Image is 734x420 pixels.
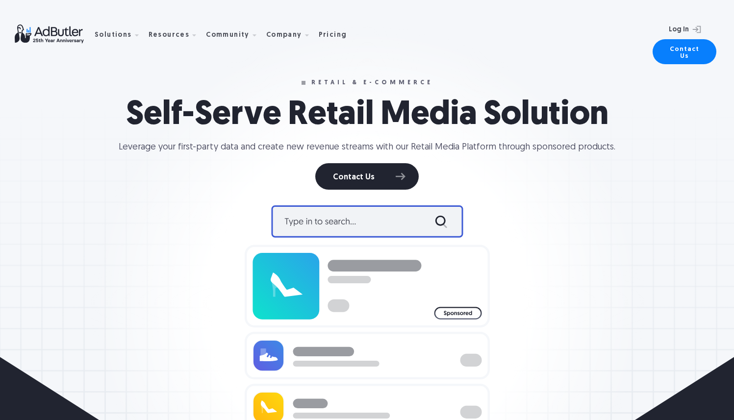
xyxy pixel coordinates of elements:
[661,20,705,39] a: Log In
[95,19,147,50] div: Solutions
[266,32,302,39] div: Company
[149,19,204,50] div: Resources
[319,32,347,39] div: Pricing
[315,163,419,190] a: Contact Us
[266,19,317,50] div: Company
[110,96,624,136] h1: Self-Serve Retail Media Solution
[119,141,615,153] div: Leverage your first-party data and create new revenue streams with our Retail Media Platform thro...
[95,32,132,39] div: Solutions
[311,80,433,86] strong: RETAIL & E-COMMERCE
[206,32,250,39] div: Community
[319,30,355,39] a: Pricing
[653,39,716,64] a: Contact Us
[149,32,190,39] div: Resources
[206,19,264,50] div: Community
